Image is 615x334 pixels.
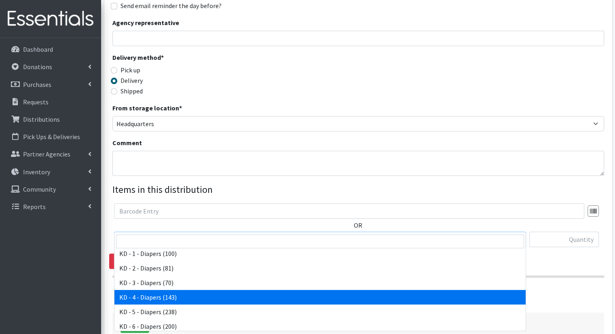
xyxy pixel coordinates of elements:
[3,5,98,32] img: HumanEssentials
[112,103,182,113] label: From storage location
[529,232,599,247] input: Quantity
[3,94,98,110] a: Requests
[114,304,526,319] li: KD - 5 - Diapers (238)
[23,203,46,211] p: Reports
[3,146,98,162] a: Partner Agencies
[114,203,584,219] input: Barcode Entry
[112,53,235,65] legend: Delivery method
[120,86,143,96] label: Shipped
[114,319,526,334] li: KD - 6 - Diapers (200)
[114,275,526,290] li: KD - 3 - Diapers (70)
[120,65,140,75] label: Pick up
[23,45,53,53] p: Dashboard
[23,168,50,176] p: Inventory
[23,63,52,71] p: Donations
[112,182,604,197] legend: Items in this distribution
[120,76,143,85] label: Delivery
[3,129,98,145] a: Pick Ups & Deliveries
[120,1,222,11] label: Send email reminder the day before?
[23,185,56,193] p: Community
[3,59,98,75] a: Donations
[114,290,526,304] li: KD - 4 - Diapers (143)
[3,199,98,215] a: Reports
[112,138,142,148] label: Comment
[23,150,70,158] p: Partner Agencies
[112,18,179,27] label: Agency representative
[3,76,98,93] a: Purchases
[179,104,182,112] abbr: required
[23,115,60,123] p: Distributions
[3,111,98,127] a: Distributions
[161,53,164,61] abbr: required
[23,80,51,89] p: Purchases
[114,232,526,247] span: Bathroom Bin (0)
[23,133,80,141] p: Pick Ups & Deliveries
[109,254,150,269] a: Remove
[23,98,49,106] p: Requests
[114,261,526,275] li: KD - 2 - Diapers (81)
[114,246,526,261] li: KD - 1 - Diapers (100)
[354,220,362,230] label: OR
[3,181,98,197] a: Community
[3,41,98,57] a: Dashboard
[3,164,98,180] a: Inventory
